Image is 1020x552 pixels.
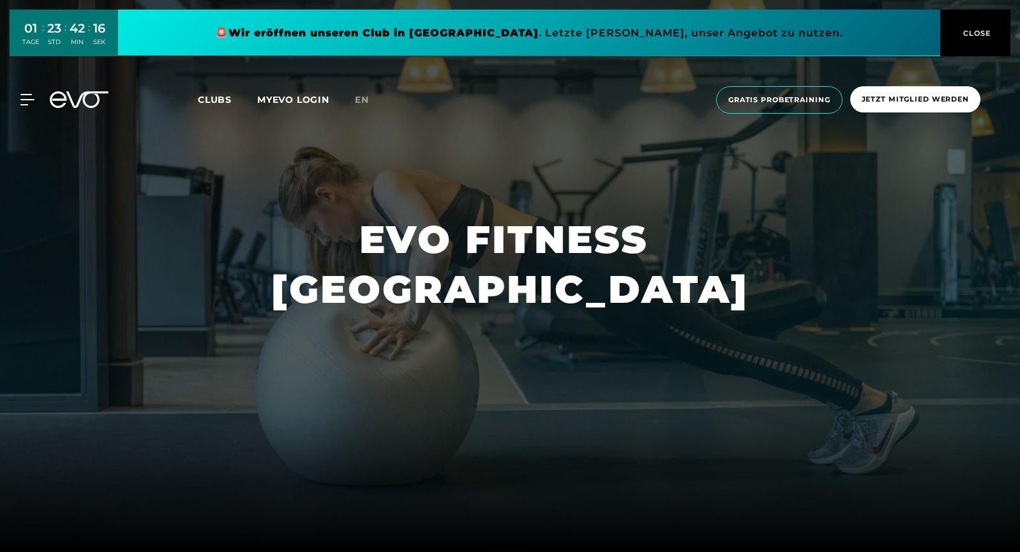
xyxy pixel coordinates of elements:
h1: EVO FITNESS [GEOGRAPHIC_DATA] [271,215,749,314]
span: en [355,94,369,105]
span: Jetzt Mitglied werden [862,94,969,105]
div: STD [47,38,61,47]
button: CLOSE [940,10,1010,56]
a: Clubs [198,93,257,105]
a: en [355,93,384,107]
span: Gratis Probetraining [728,95,830,105]
div: SEK [93,38,105,47]
div: : [42,20,44,54]
div: 42 [70,19,85,38]
div: : [88,20,90,54]
span: Clubs [198,94,232,105]
span: CLOSE [960,27,991,39]
div: 01 [22,19,39,38]
div: : [64,20,66,54]
div: TAGE [22,38,39,47]
a: Jetzt Mitglied werden [846,86,984,114]
div: MIN [70,38,85,47]
div: 16 [93,19,105,38]
a: MYEVO LOGIN [257,94,329,105]
div: 23 [47,19,61,38]
a: Gratis Probetraining [712,86,846,114]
